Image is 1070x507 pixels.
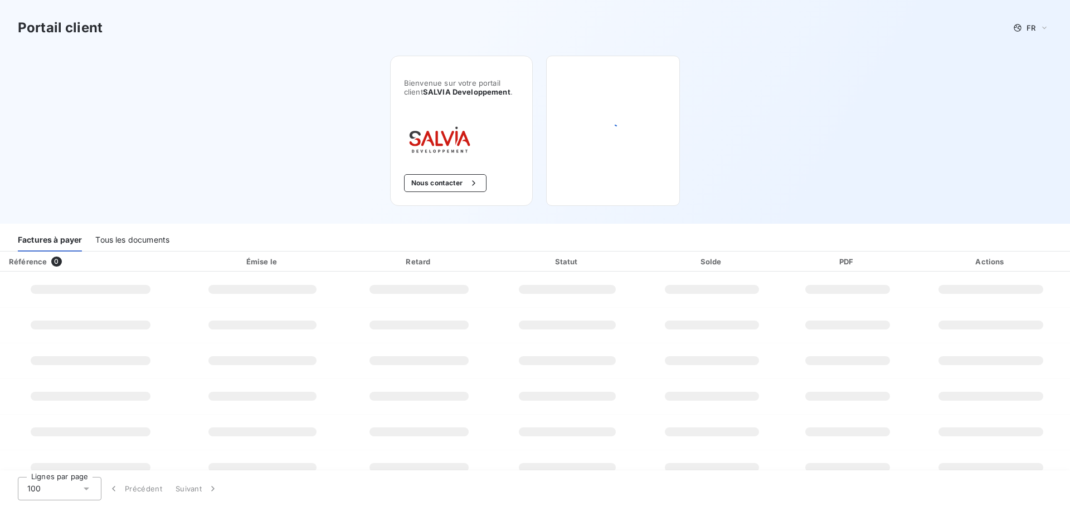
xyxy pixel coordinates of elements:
img: Company logo [404,123,475,156]
div: Retard [347,256,492,267]
h3: Portail client [18,18,103,38]
span: Bienvenue sur votre portail client . [404,78,519,96]
div: Tous les documents [95,228,169,252]
button: Suivant [169,477,225,500]
span: 100 [27,483,41,494]
div: Actions [914,256,1068,267]
div: Référence [9,257,47,266]
span: 0 [51,257,61,267]
span: SALVIA Developpement [423,87,510,96]
button: Précédent [101,477,169,500]
button: Nous contacter [404,174,487,192]
div: Solde [643,256,781,267]
div: Factures à payer [18,228,82,252]
div: Émise le [183,256,342,267]
span: FR [1027,23,1035,32]
div: Statut [497,256,639,267]
div: PDF [786,256,909,267]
